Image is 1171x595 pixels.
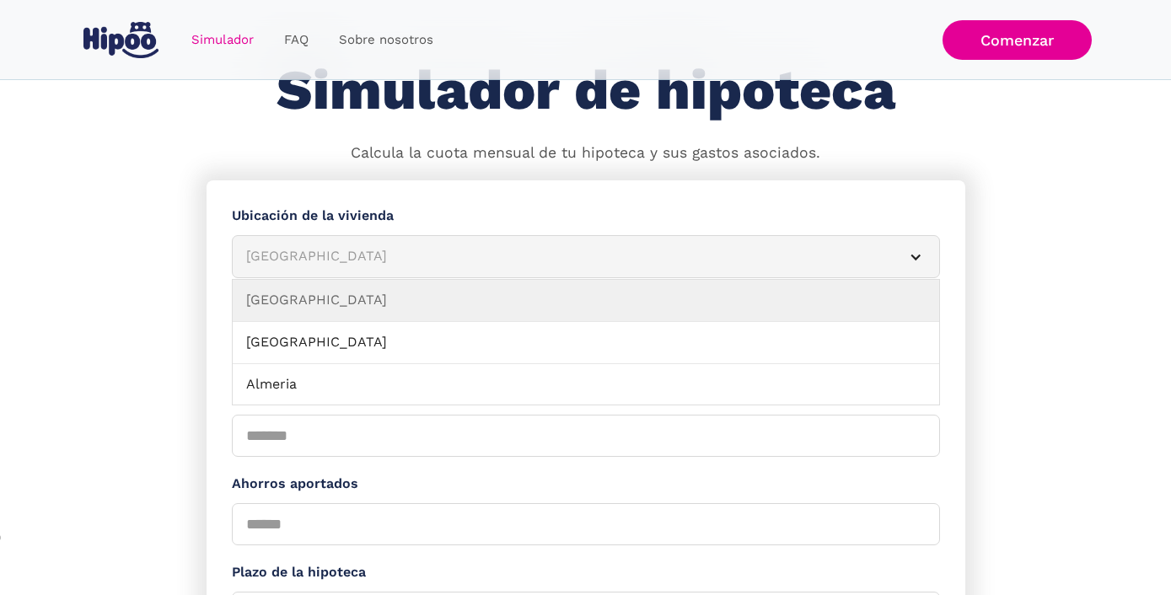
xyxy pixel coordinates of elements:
[233,322,939,364] a: [GEOGRAPHIC_DATA]
[324,24,449,56] a: Sobre nosotros
[351,142,820,164] p: Calcula la cuota mensual de tu hipoteca y sus gastos asociados.
[232,206,940,227] label: Ubicación de la vivienda
[943,20,1092,60] a: Comenzar
[232,279,940,405] nav: [GEOGRAPHIC_DATA]
[232,562,940,583] label: Plazo de la hipoteca
[176,24,269,56] a: Simulador
[277,60,895,121] h1: Simulador de hipoteca
[232,474,940,495] label: Ahorros aportados
[233,280,939,322] a: [GEOGRAPHIC_DATA]
[246,246,885,267] div: [GEOGRAPHIC_DATA]
[80,15,163,65] a: home
[269,24,324,56] a: FAQ
[232,235,940,278] article: [GEOGRAPHIC_DATA]
[233,364,939,406] a: Almeria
